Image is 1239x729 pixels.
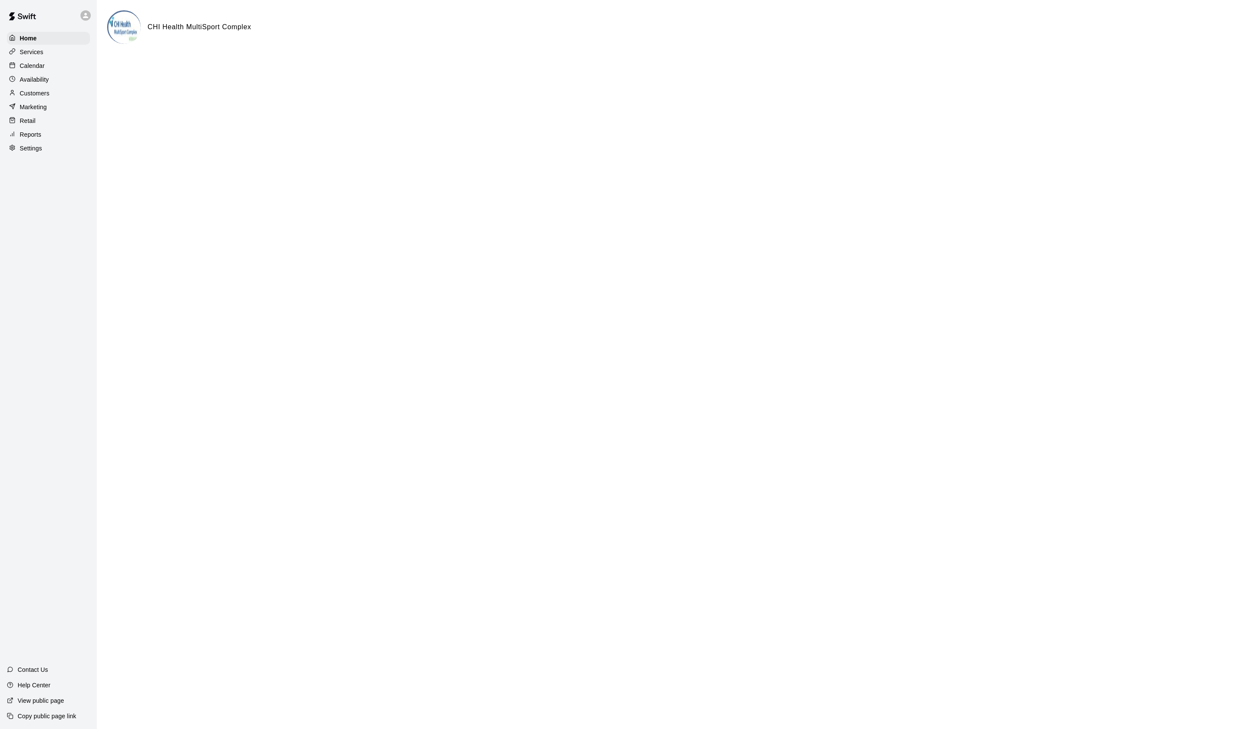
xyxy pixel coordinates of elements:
p: Reports [20,130,41,139]
a: Reports [7,128,90,141]
a: Customers [7,87,90,100]
p: Customers [20,89,49,98]
a: Calendar [7,59,90,72]
p: Home [20,34,37,43]
p: Contact Us [18,665,48,674]
a: Marketing [7,101,90,113]
p: Marketing [20,103,47,111]
img: CHI Health MultiSport Complex logo [108,12,141,44]
a: Availability [7,73,90,86]
a: Services [7,46,90,58]
p: Calendar [20,61,45,70]
p: Settings [20,144,42,153]
h6: CHI Health MultiSport Complex [148,21,251,33]
p: Retail [20,116,36,125]
p: Help Center [18,681,50,689]
p: Services [20,48,43,56]
a: Retail [7,114,90,127]
p: Availability [20,75,49,84]
p: Copy public page link [18,712,76,720]
a: Settings [7,142,90,155]
a: Home [7,32,90,45]
p: View public page [18,696,64,705]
